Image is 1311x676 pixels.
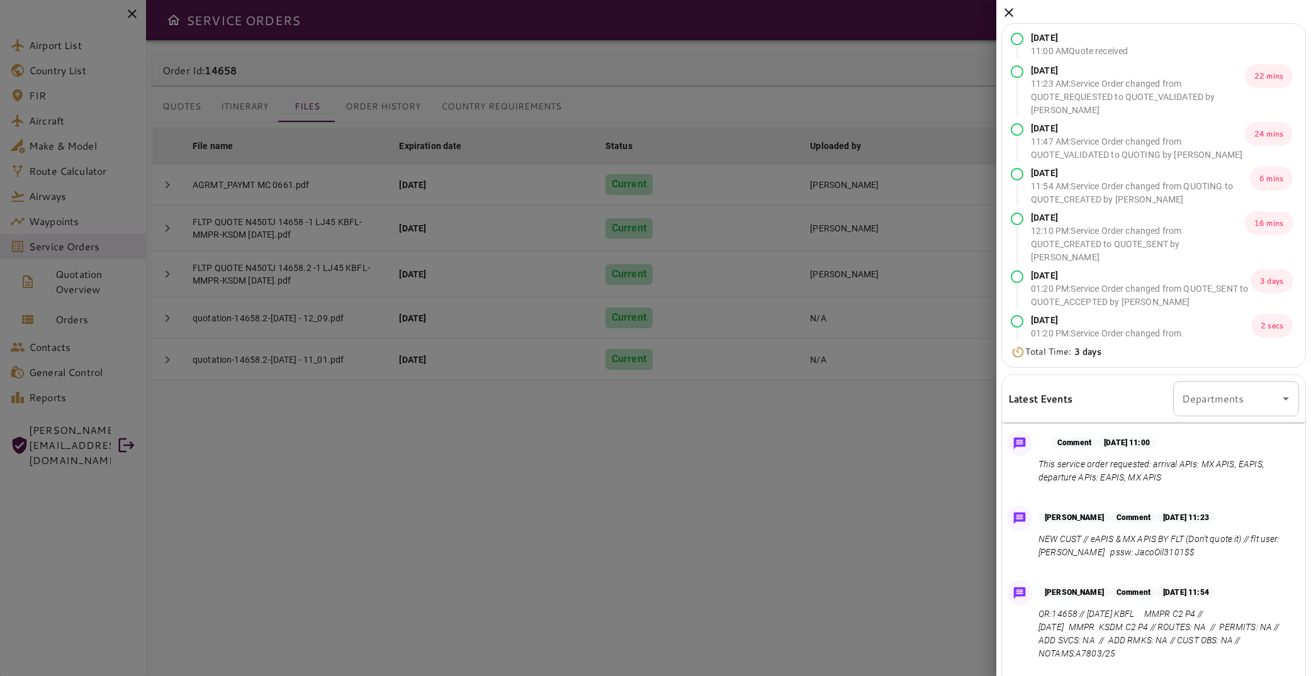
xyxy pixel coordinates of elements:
p: 24 mins [1245,122,1293,146]
img: Message Icon [1011,509,1028,527]
img: Timer Icon [1011,346,1025,358]
p: Total Time: [1025,345,1101,358]
p: [DATE] [1031,314,1251,327]
p: 11:23 AM : Service Order changed from QUOTE_REQUESTED to QUOTE_VALIDATED by [PERSON_NAME] [1031,77,1245,117]
p: QR:14658 // [DATE] KBFL MMPR C2 P4 // [DATE] MMPR KSDM C2 P4 // ROUTES: NA // PERMITS: NA // ADD ... [1038,607,1294,660]
p: 11:00 AM Quote received [1031,45,1128,58]
p: [DATE] [1031,64,1245,77]
h6: Latest Events [1008,391,1072,407]
b: 3 days [1074,345,1101,358]
p: Comment [1051,437,1098,448]
p: 6 mins [1250,167,1293,191]
p: [DATE] 11:54 [1157,587,1215,598]
p: [PERSON_NAME] [1038,512,1110,523]
p: 01:20 PM : Service Order changed from QUOTE_ACCEPTED to AWAITING_ASSIGNMENT by [PERSON_NAME] [1031,327,1251,367]
p: [DATE] [1031,269,1251,282]
p: [DATE] 11:23 [1157,512,1215,523]
img: Message Icon [1011,584,1028,602]
p: 16 mins [1245,211,1293,235]
p: 01:20 PM : Service Order changed from QUOTE_SENT to QUOTE_ACCEPTED by [PERSON_NAME] [1031,282,1251,309]
img: Message Icon [1011,435,1028,452]
p: NEW CUST // eAPIS & MX APIS BY FLT (Don't quote it) // flt user: [PERSON_NAME] pssw: JacoOil3101$$ [1038,533,1294,559]
p: 11:54 AM : Service Order changed from QUOTING to QUOTE_CREATED by [PERSON_NAME] [1031,180,1250,206]
p: 11:47 AM : Service Order changed from QUOTE_VALIDATED to QUOTING by [PERSON_NAME] [1031,135,1245,162]
p: Comment [1110,587,1157,598]
p: 2 secs [1251,314,1293,338]
p: This service order requested: arrival APIs: MX APIS, EAPIS, departure APIs: EAPIS, MX APIS [1038,458,1294,484]
button: Open [1277,390,1295,407]
p: [DATE] [1031,31,1128,45]
p: [DATE] [1031,211,1245,224]
p: [DATE] 11:00 [1098,437,1156,448]
p: [PERSON_NAME] [1038,587,1110,598]
p: [DATE] [1031,122,1245,135]
p: Comment [1110,512,1157,523]
p: 12:10 PM : Service Order changed from QUOTE_CREATED to QUOTE_SENT by [PERSON_NAME] [1031,224,1245,264]
p: 22 mins [1245,64,1293,88]
p: [DATE] [1031,167,1250,180]
p: 3 days [1251,269,1293,293]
